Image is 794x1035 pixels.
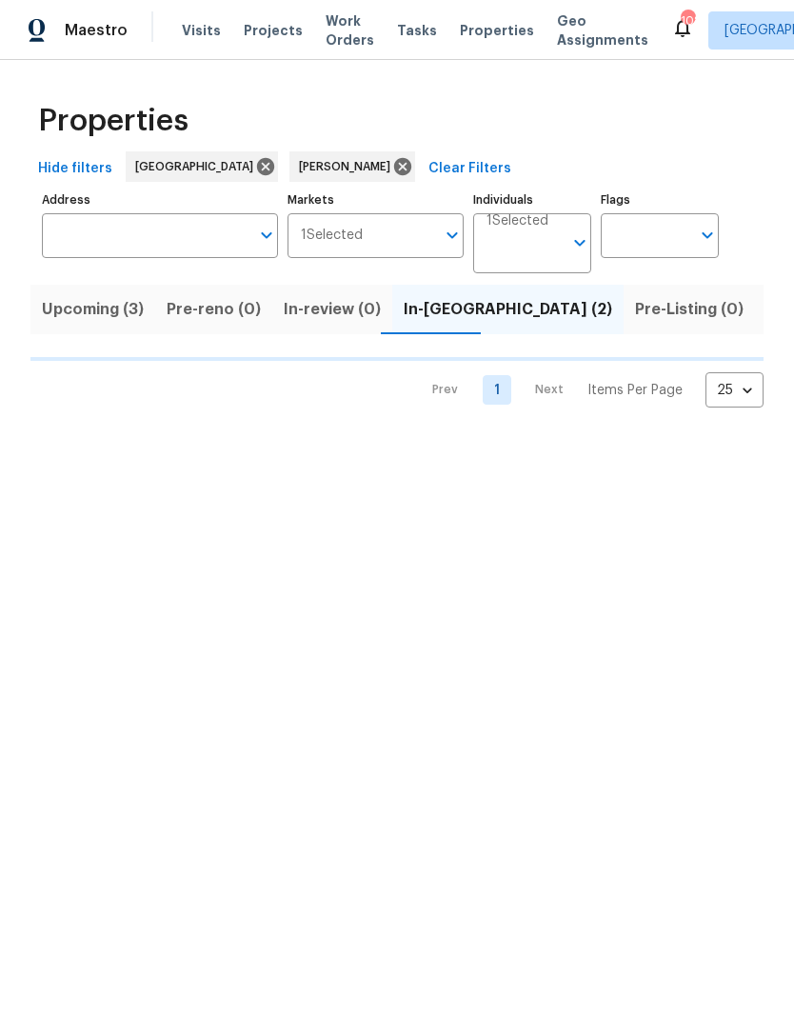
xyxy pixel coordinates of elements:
[289,151,415,182] div: [PERSON_NAME]
[253,222,280,249] button: Open
[42,296,144,323] span: Upcoming (3)
[601,194,719,206] label: Flags
[42,194,278,206] label: Address
[705,366,764,415] div: 25
[587,381,683,400] p: Items Per Page
[135,157,261,176] span: [GEOGRAPHIC_DATA]
[473,194,591,206] label: Individuals
[428,157,511,181] span: Clear Filters
[460,21,534,40] span: Properties
[486,213,548,229] span: 1 Selected
[30,151,120,187] button: Hide filters
[439,222,466,249] button: Open
[126,151,278,182] div: [GEOGRAPHIC_DATA]
[65,21,128,40] span: Maestro
[566,229,593,256] button: Open
[397,24,437,37] span: Tasks
[284,296,381,323] span: In-review (0)
[301,228,363,244] span: 1 Selected
[38,157,112,181] span: Hide filters
[244,21,303,40] span: Projects
[414,372,764,408] nav: Pagination Navigation
[404,296,612,323] span: In-[GEOGRAPHIC_DATA] (2)
[421,151,519,187] button: Clear Filters
[38,111,189,130] span: Properties
[557,11,648,50] span: Geo Assignments
[326,11,374,50] span: Work Orders
[483,375,511,405] a: Goto page 1
[635,296,744,323] span: Pre-Listing (0)
[167,296,261,323] span: Pre-reno (0)
[288,194,465,206] label: Markets
[299,157,398,176] span: [PERSON_NAME]
[182,21,221,40] span: Visits
[681,11,694,30] div: 108
[694,222,721,249] button: Open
